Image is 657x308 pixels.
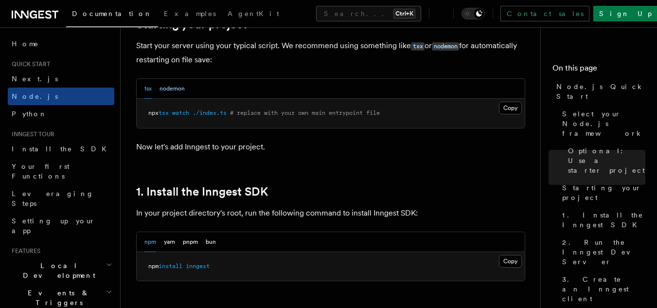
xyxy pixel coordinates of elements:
a: 2. Run the Inngest Dev Server [558,234,645,271]
a: Examples [158,3,222,26]
kbd: Ctrl+K [393,9,415,18]
button: Copy [499,102,522,114]
a: Python [8,105,114,123]
span: 3. Create an Inngest client [562,274,645,304]
a: 3. Create an Inngest client [558,271,645,308]
span: Starting your project [562,183,645,202]
span: 1. Install the Inngest SDK [562,210,645,230]
span: Setting up your app [12,217,95,235]
span: install [159,263,182,270]
button: Toggle dark mode [462,8,485,19]
span: Next.js [12,75,58,83]
span: Node.js Quick Start [556,82,645,101]
span: Inngest tour [8,130,54,138]
a: 1. Install the Inngest SDK [136,185,268,199]
span: Home [12,39,39,49]
span: Optional: Use a starter project [568,146,645,175]
button: pnpm [183,232,198,252]
button: Copy [499,255,522,268]
a: Setting up your app [8,212,114,239]
span: watch [172,109,189,116]
span: AgentKit [228,10,279,18]
span: Examples [164,10,216,18]
span: npm [148,263,159,270]
a: tsx [411,41,425,50]
span: Local Development [8,261,106,280]
span: npx [148,109,159,116]
span: Quick start [8,60,50,68]
span: Select your Node.js framework [562,109,645,138]
button: tsx [144,79,152,99]
span: Node.js [12,92,58,100]
button: npm [144,232,156,252]
button: bun [206,232,216,252]
button: Local Development [8,257,114,284]
a: nodemon [432,41,459,50]
span: Features [8,247,40,255]
a: Next.js [8,70,114,88]
a: Optional: Use a starter project [564,142,645,179]
span: ./index.ts [193,109,227,116]
span: Events & Triggers [8,288,106,308]
h4: On this page [552,62,645,78]
code: nodemon [432,42,459,51]
a: Leveraging Steps [8,185,114,212]
span: # replace with your own main entrypoint file [230,109,380,116]
span: Your first Functions [12,163,70,180]
p: In your project directory's root, run the following command to install Inngest SDK: [136,206,525,220]
span: tsx [159,109,169,116]
a: 1. Install the Inngest SDK [558,206,645,234]
a: Select your Node.js framework [558,105,645,142]
span: inngest [186,263,210,270]
span: Leveraging Steps [12,190,94,207]
a: Your first Functions [8,158,114,185]
a: Documentation [66,3,158,27]
span: Python [12,110,47,118]
a: Home [8,35,114,53]
a: Install the SDK [8,140,114,158]
a: AgentKit [222,3,285,26]
button: Search...Ctrl+K [316,6,421,21]
a: Contact sales [500,6,589,21]
button: yarn [164,232,175,252]
span: Documentation [72,10,152,18]
span: Install the SDK [12,145,112,153]
code: tsx [411,42,425,51]
p: Start your server using your typical script. We recommend using something like or for automatical... [136,39,525,67]
a: Node.js [8,88,114,105]
span: 2. Run the Inngest Dev Server [562,237,645,267]
a: Node.js Quick Start [552,78,645,105]
button: nodemon [160,79,185,99]
a: Starting your project [558,179,645,206]
p: Now let's add Inngest to your project. [136,140,525,154]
